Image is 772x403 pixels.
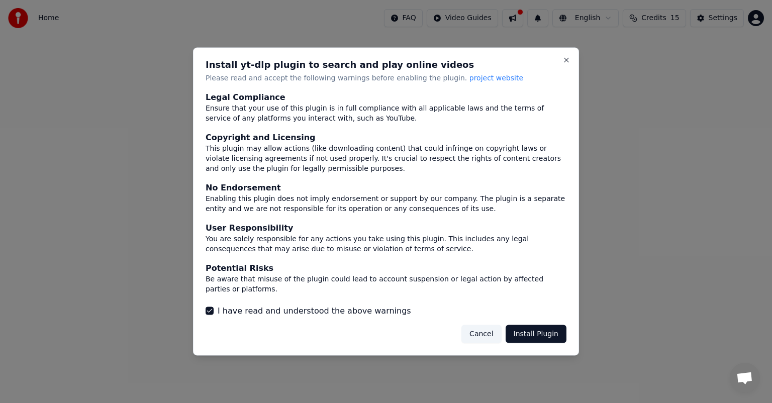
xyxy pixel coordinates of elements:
div: Potential Risks [206,262,566,274]
div: You are solely responsible for any actions you take using this plugin. This includes any legal co... [206,234,566,254]
div: This plugin may allow actions (like downloading content) that could infringe on copyright laws or... [206,143,566,173]
div: No Endorsement [206,181,566,193]
button: Install Plugin [506,325,566,343]
div: Legal Compliance [206,91,566,103]
div: Be aware that misuse of the plugin could lead to account suspension or legal action by affected p... [206,274,566,294]
div: Ensure that your use of this plugin is in full compliance with all applicable laws and the terms ... [206,103,566,123]
span: project website [469,74,523,82]
p: Please read and accept the following warnings before enabling the plugin. [206,73,566,83]
div: Copyright and Licensing [206,131,566,143]
label: I have read and understood the above warnings [218,305,411,317]
button: Cancel [461,325,501,343]
div: User Responsibility [206,222,566,234]
div: Enabling this plugin does not imply endorsement or support by our company. The plugin is a separa... [206,193,566,214]
h2: Install yt-dlp plugin to search and play online videos [206,60,566,69]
